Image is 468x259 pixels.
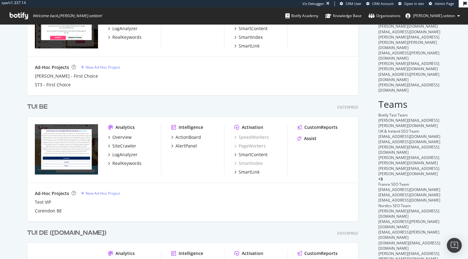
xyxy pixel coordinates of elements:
a: New Ad-Hoc Project [81,191,120,196]
a: [PERSON_NAME] - First Choice [35,73,98,79]
a: TUI DE ([DOMAIN_NAME]) [27,229,109,238]
a: CustomReports [297,250,338,257]
div: CustomReports [304,250,338,257]
div: SmartContent [239,152,268,158]
a: SmartLink [234,43,260,49]
a: CRM Account [366,1,394,6]
span: Welcome back, [PERSON_NAME].sebton ! [33,13,102,18]
div: SmartContent [239,25,268,32]
div: Viz Debugger: [302,1,325,6]
div: UK & Ireland SEO Team [378,129,441,134]
span: [EMAIL_ADDRESS][DOMAIN_NAME] [378,192,440,198]
span: [EMAIL_ADDRESS][PERSON_NAME][DOMAIN_NAME] [378,50,439,61]
div: Organizations [368,13,400,19]
div: SmartLink [239,43,260,49]
div: SmartIndex [234,160,263,166]
span: [PERSON_NAME][EMAIL_ADDRESS][PERSON_NAME][DOMAIN_NAME] [378,118,439,128]
div: Knowledge Base [325,13,362,19]
div: RealKeywords [112,160,142,166]
a: ActionBoard [171,134,201,140]
a: ST3 - First Choice [35,82,71,88]
a: Test VIP [35,199,51,205]
a: Knowledge Base [325,7,362,24]
a: New Ad-Hoc Project [81,65,120,70]
div: TUI BE [27,102,48,111]
div: Activation [242,250,263,257]
div: AlertPanel [175,143,197,149]
a: TUI BE [27,102,50,111]
span: CRM Account [372,1,394,6]
span: Admin Page [435,1,454,6]
div: Activation [242,124,263,130]
a: Overview [108,134,132,140]
span: CRM User [346,1,362,6]
a: AlertPanel [171,143,197,149]
span: [EMAIL_ADDRESS][DOMAIN_NAME] [378,187,440,192]
span: anne.sebton [413,13,455,18]
div: New Ad-Hoc Project [86,191,120,196]
a: RealKeywords [108,160,142,166]
h2: Teams [378,99,441,109]
span: [EMAIL_ADDRESS][PERSON_NAME][DOMAIN_NAME] [378,72,439,82]
div: SiteCrawler [112,143,136,149]
a: SpeedWorkers [234,134,269,140]
div: Assist [304,135,316,142]
div: Enterprise [337,231,358,236]
a: LogAnalyzer [108,25,138,32]
a: RealKeywords [108,34,142,40]
div: Enterprise [337,105,358,110]
a: Assist [297,135,316,142]
a: CRM User [340,1,362,6]
a: PageWorkers [234,143,266,149]
span: [PERSON_NAME][EMAIL_ADDRESS][PERSON_NAME][DOMAIN_NAME] [378,61,439,71]
div: CustomReports [304,124,338,130]
div: TUI DE ([DOMAIN_NAME]) [27,229,106,238]
div: Intelligence [179,124,203,130]
span: [PERSON_NAME][EMAIL_ADDRESS][PERSON_NAME][DOMAIN_NAME] [378,166,439,176]
div: Ad-Hoc Projects [35,64,69,70]
div: SmartIndex [239,34,263,40]
a: SmartIndex [234,34,263,40]
div: Intelligence [179,250,203,257]
span: Open in dev [404,1,424,6]
div: New Ad-Hoc Project [86,65,120,70]
span: [PERSON_NAME][EMAIL_ADDRESS][DOMAIN_NAME] [378,208,439,219]
div: Analytics [115,250,135,257]
div: Ad-Hoc Projects [35,190,69,197]
div: RealKeywords [112,34,142,40]
span: [EMAIL_ADDRESS][PERSON_NAME][DOMAIN_NAME] [378,229,439,240]
span: [EMAIL_ADDRESS][DOMAIN_NAME] [378,198,440,203]
div: Nordics SEO Team [378,203,441,208]
a: SmartContent [234,152,268,158]
a: Botify Academy [285,7,318,24]
a: SiteCrawler [108,143,136,149]
span: [PERSON_NAME][EMAIL_ADDRESS][DOMAIN_NAME] [378,82,439,93]
a: Corendon BE [35,208,62,214]
span: [EMAIL_ADDRESS][PERSON_NAME][DOMAIN_NAME] [378,219,439,229]
span: [EMAIL_ADDRESS][DOMAIN_NAME] [378,134,440,139]
div: France SEO Team [378,182,441,187]
div: SmartLink [239,169,260,175]
a: LogAnalyzer [108,152,138,158]
span: [EMAIL_ADDRESS][DOMAIN_NAME] [378,29,440,34]
img: tui.be [35,124,98,175]
button: [PERSON_NAME].sebton [400,11,465,21]
div: ActionBoard [175,134,201,140]
span: [PERSON_NAME][EMAIL_ADDRESS][PERSON_NAME][DOMAIN_NAME] [378,155,439,166]
div: LogAnalyzer [112,25,138,32]
a: CustomReports [297,124,338,130]
a: Open in dev [398,1,424,6]
div: Overview [112,134,132,140]
a: SmartContent [234,25,268,32]
span: [PERSON_NAME][EMAIL_ADDRESS][PERSON_NAME][PERSON_NAME][DOMAIN_NAME] [378,34,439,50]
a: Organizations [368,7,400,24]
a: SmartLink [234,169,260,175]
span: + 3 [378,176,383,182]
div: Botify Academy [285,13,318,19]
div: Botify Test Team [378,112,441,118]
